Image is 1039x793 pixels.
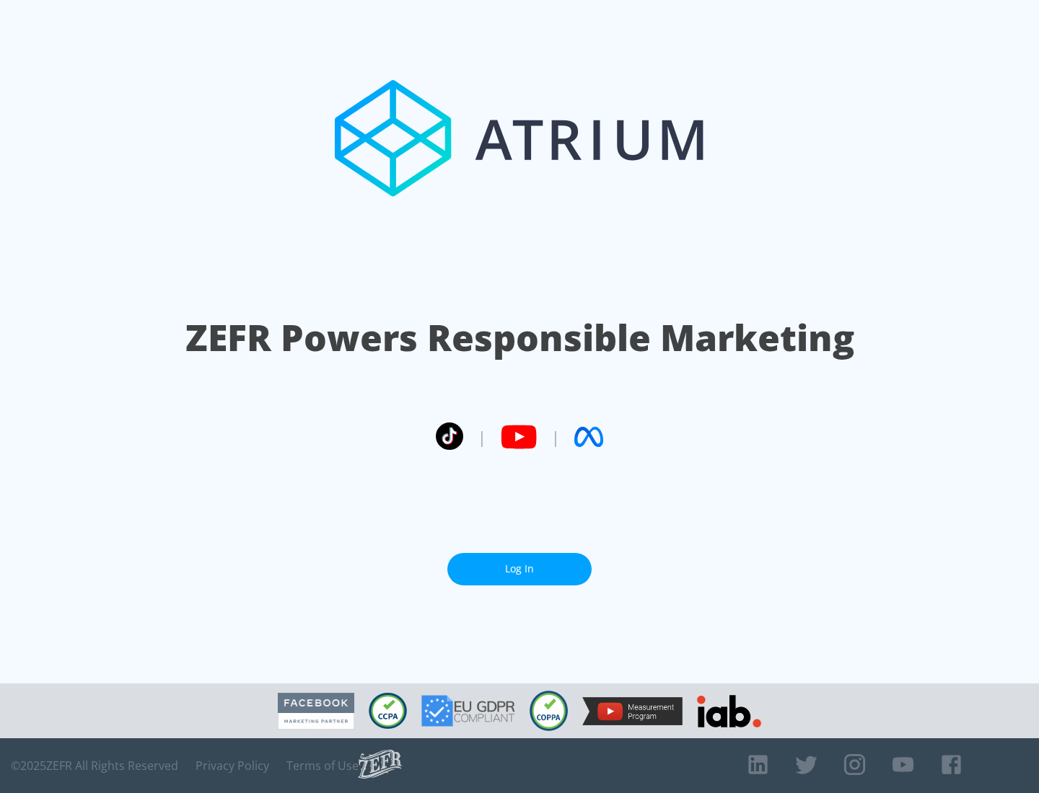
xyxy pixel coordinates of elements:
a: Privacy Policy [196,758,269,773]
span: | [478,426,486,448]
img: CCPA Compliant [369,693,407,729]
img: COPPA Compliant [530,691,568,731]
span: | [551,426,560,448]
a: Log In [447,553,592,585]
img: IAB [697,695,761,727]
img: YouTube Measurement Program [582,697,683,725]
a: Terms of Use [286,758,359,773]
h1: ZEFR Powers Responsible Marketing [185,313,854,363]
span: © 2025 ZEFR All Rights Reserved [11,758,178,773]
img: GDPR Compliant [421,695,515,727]
img: Facebook Marketing Partner [278,693,354,730]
